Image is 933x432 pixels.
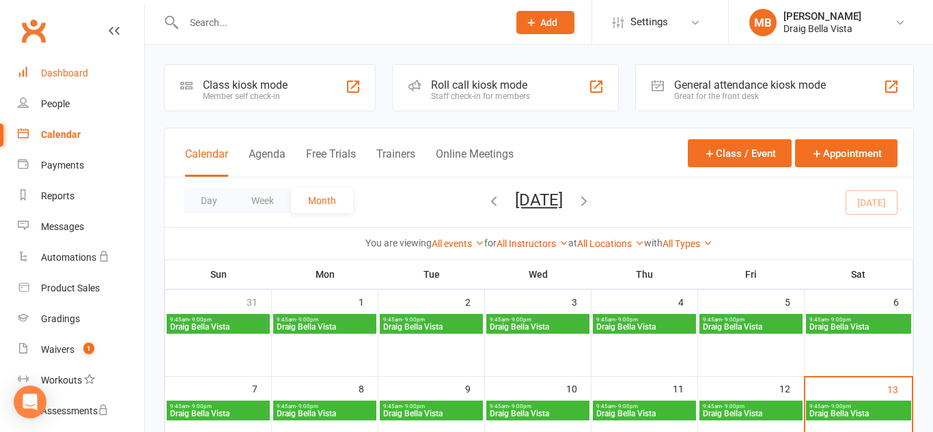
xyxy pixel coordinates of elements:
[702,323,800,331] span: Draig Bella Vista
[272,260,378,289] th: Mon
[185,147,228,177] button: Calendar
[465,377,484,399] div: 9
[489,403,587,409] span: 9:45am
[83,343,94,354] span: 1
[365,237,432,248] strong: You are viewing
[41,313,80,324] div: Gradings
[489,323,587,331] span: Draig Bella Vista
[359,290,378,313] div: 1
[203,78,288,91] div: Class kiosk mode
[18,181,144,212] a: Reports
[252,377,271,399] div: 7
[779,377,804,399] div: 12
[169,409,267,418] span: Draig Bella Vista
[276,317,374,323] span: 9:45am
[165,260,272,289] th: Sun
[887,377,912,400] div: 13
[674,91,826,101] div: Great for the front desk
[291,188,353,213] button: Month
[402,317,425,323] span: - 9:00pm
[41,344,74,355] div: Waivers
[18,58,144,89] a: Dashboard
[18,150,144,181] a: Payments
[18,396,144,427] a: Assessments
[14,386,46,418] div: Open Intercom Messenger
[489,317,587,323] span: 9:45am
[698,260,805,289] th: Fri
[674,78,826,91] div: General attendance kiosk mode
[702,317,800,323] span: 9:45am
[497,238,568,249] a: All Instructors
[296,403,318,409] span: - 9:00pm
[169,403,267,409] span: 9:45am
[516,11,574,34] button: Add
[783,23,861,35] div: Draig Bella Vista
[306,147,356,177] button: Free Trials
[809,409,908,418] span: Draig Bella Vista
[809,323,908,331] span: Draig Bella Vista
[809,403,908,409] span: 9:45am
[828,317,851,323] span: - 9:00pm
[18,334,144,365] a: Waivers 1
[41,68,88,78] div: Dashboard
[596,403,693,409] span: 9:45am
[249,147,286,177] button: Agenda
[18,365,144,396] a: Workouts
[630,7,668,38] span: Settings
[189,317,212,323] span: - 9:00pm
[465,290,484,313] div: 2
[203,91,288,101] div: Member self check-in
[378,260,485,289] th: Tue
[702,403,800,409] span: 9:45am
[615,403,638,409] span: - 9:00pm
[795,139,897,167] button: Appointment
[805,260,913,289] th: Sat
[688,139,792,167] button: Class / Event
[18,273,144,304] a: Product Sales
[276,403,374,409] span: 9:45am
[749,9,777,36] div: MB
[382,409,480,418] span: Draig Bella Vista
[189,403,212,409] span: - 9:00pm
[296,317,318,323] span: - 9:00pm
[596,317,693,323] span: 9:45am
[509,403,531,409] span: - 9:00pm
[515,190,563,210] button: [DATE]
[402,403,425,409] span: - 9:00pm
[722,403,744,409] span: - 9:00pm
[431,91,530,101] div: Staff check-in for members
[41,375,82,386] div: Workouts
[644,237,663,248] strong: with
[572,290,591,313] div: 3
[18,89,144,119] a: People
[359,377,378,399] div: 8
[382,403,480,409] span: 9:45am
[184,188,234,213] button: Day
[673,377,697,399] div: 11
[18,119,144,150] a: Calendar
[376,147,415,177] button: Trainers
[678,290,697,313] div: 4
[828,403,851,409] span: - 9:00pm
[663,238,712,249] a: All Types
[577,238,644,249] a: All Locations
[484,237,497,248] strong: for
[615,317,638,323] span: - 9:00pm
[431,78,530,91] div: Roll call kiosk mode
[169,317,267,323] span: 9:45am
[41,160,84,171] div: Payments
[276,409,374,418] span: Draig Bella Vista
[41,283,100,293] div: Product Sales
[169,323,267,331] span: Draig Bella Vista
[18,212,144,242] a: Messages
[566,377,591,399] div: 10
[783,10,861,23] div: [PERSON_NAME]
[432,238,484,249] a: All events
[540,17,557,28] span: Add
[596,323,693,331] span: Draig Bella Vista
[893,290,913,313] div: 6
[18,304,144,334] a: Gradings
[809,317,908,323] span: 9:45am
[436,147,514,177] button: Online Meetings
[41,221,84,232] div: Messages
